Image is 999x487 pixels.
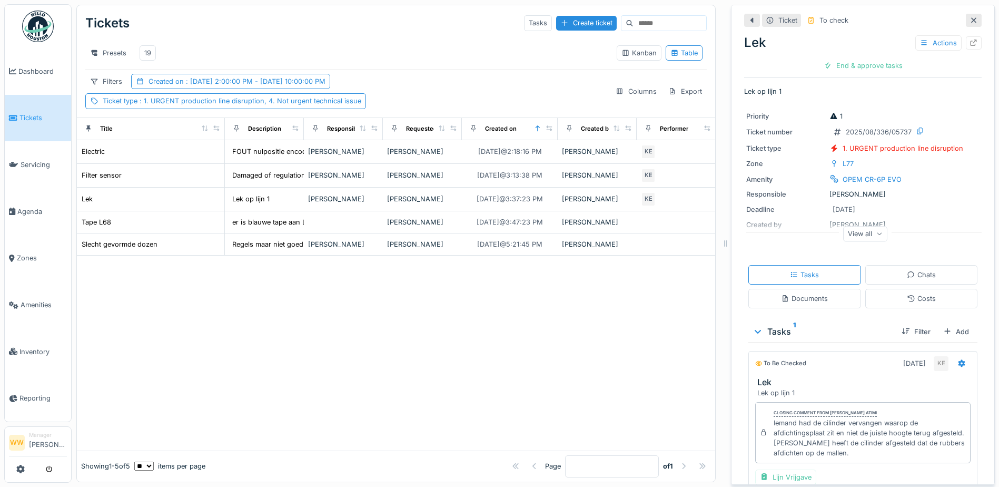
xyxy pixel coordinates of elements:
[746,159,825,169] div: Zone
[478,147,542,157] div: [DATE] @ 2:18:16 PM
[545,461,561,471] div: Page
[82,147,105,157] div: Electric
[903,358,926,368] div: [DATE]
[746,174,825,184] div: Amenity
[939,325,973,339] div: Add
[562,194,632,204] div: [PERSON_NAME]
[29,431,67,454] li: [PERSON_NAME]
[17,253,67,263] span: Zones
[21,160,67,170] span: Servicing
[134,461,205,471] div: items per page
[774,410,877,417] div: Closing comment from [PERSON_NAME] atimi
[897,325,935,339] div: Filter
[746,189,825,199] div: Responsible
[746,189,980,199] div: [PERSON_NAME]
[82,170,122,180] div: Filter sensor
[663,461,673,471] strong: of 1
[524,15,552,31] div: Tasks
[641,192,656,207] div: KE
[308,170,379,180] div: [PERSON_NAME]
[562,147,632,157] div: [PERSON_NAME]
[670,48,698,58] div: Table
[746,204,825,215] div: Deadline
[744,86,982,96] p: Lek op lijn 1
[915,35,962,51] div: Actions
[660,124,688,133] div: Performer
[744,33,982,52] div: Lek
[387,147,458,157] div: [PERSON_NAME]
[621,48,657,58] div: Kanban
[387,239,458,249] div: [PERSON_NAME]
[248,124,281,133] div: Description
[149,76,325,86] div: Created on
[477,170,542,180] div: [DATE] @ 3:13:38 PM
[103,96,361,106] div: Ticket type
[387,194,458,204] div: [PERSON_NAME]
[9,435,25,451] li: WW
[19,113,67,123] span: Tickets
[477,217,543,227] div: [DATE] @ 3:47:23 PM
[22,11,54,42] img: Badge_color-CXgf-gQk.svg
[5,328,71,375] a: Inventory
[746,127,825,137] div: Ticket number
[477,194,543,204] div: [DATE] @ 3:37:23 PM
[843,143,963,153] div: 1. URGENT production line disruption
[746,111,825,121] div: Priority
[485,124,517,133] div: Created on
[829,111,843,121] div: 1
[9,431,67,456] a: WW Manager[PERSON_NAME]
[18,66,67,76] span: Dashboard
[907,270,936,280] div: Chats
[846,127,912,137] div: 2025/08/336/05737
[778,15,797,25] div: Ticket
[757,377,973,387] h3: Lek
[611,84,661,99] div: Columns
[755,359,806,368] div: To be checked
[562,217,632,227] div: [PERSON_NAME]
[641,144,656,159] div: KE
[82,217,111,227] div: Tape L68
[85,74,127,89] div: Filters
[843,174,902,184] div: OPEM CR-6P EVO
[843,159,854,169] div: L77
[934,356,948,371] div: KE
[757,388,973,398] div: Lek op lijn 1
[19,347,67,357] span: Inventory
[387,217,458,227] div: [PERSON_NAME]
[232,239,303,249] div: Regels maar niet goed
[144,48,151,58] div: 19
[819,59,907,73] div: End & approve tasks
[833,204,855,215] div: [DATE]
[774,418,966,459] div: Iemand had de cilinder vervangen waarop de afdichtingsplaat zit en niet de juiste hoogte terug af...
[81,461,130,471] div: Showing 1 - 5 of 5
[21,300,67,310] span: Amenities
[755,470,816,485] div: Lijn Vrijgave
[137,97,361,105] span: : 1. URGENT production line disruption, 4. Not urgent technical issue
[232,194,270,204] div: Lek op lijn 1
[17,207,67,217] span: Agenda
[29,431,67,439] div: Manager
[308,194,379,204] div: [PERSON_NAME]
[19,393,67,403] span: Reporting
[790,270,819,280] div: Tasks
[562,170,632,180] div: [PERSON_NAME]
[819,15,848,25] div: To check
[100,124,113,133] div: Title
[641,168,656,183] div: KE
[793,325,796,338] sup: 1
[5,235,71,282] a: Zones
[5,95,71,142] a: Tickets
[232,147,340,157] div: FOUT nulpositie encoder patroon
[843,226,887,241] div: View all
[581,124,612,133] div: Created by
[85,9,130,37] div: Tickets
[308,239,379,249] div: [PERSON_NAME]
[232,217,384,227] div: er is blauwe tape aan L68 (zie foto) Dit is een...
[477,239,542,249] div: [DATE] @ 5:21:45 PM
[907,294,936,304] div: Costs
[85,45,131,61] div: Presets
[406,124,446,133] div: Requested by
[5,188,71,235] a: Agenda
[562,239,632,249] div: [PERSON_NAME]
[5,48,71,95] a: Dashboard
